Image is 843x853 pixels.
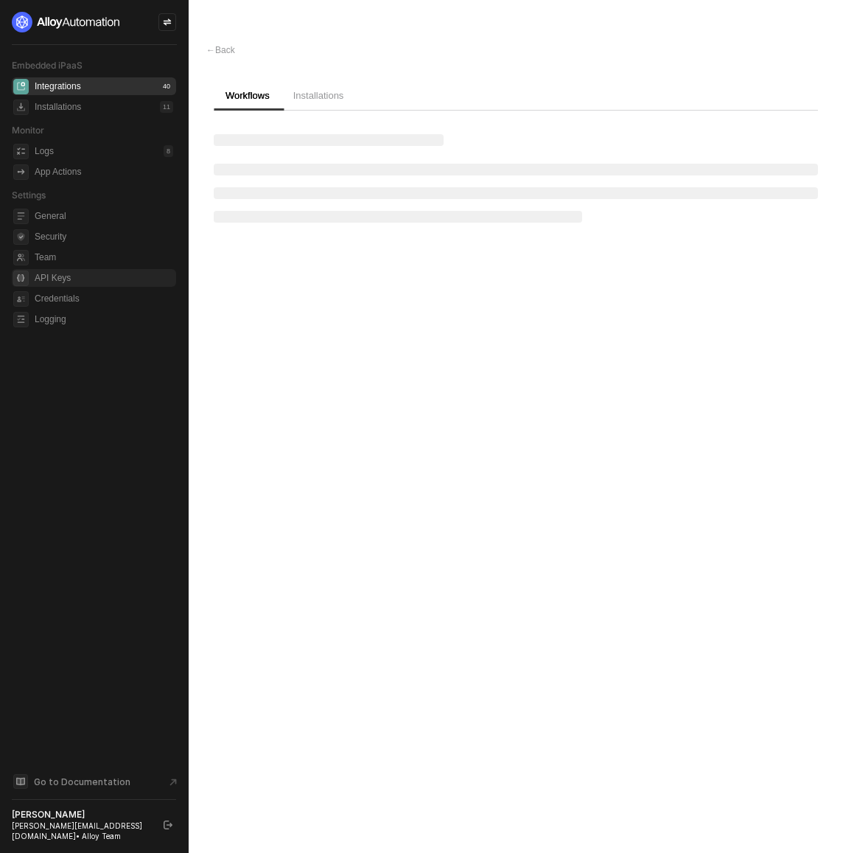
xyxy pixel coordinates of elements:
div: [PERSON_NAME] [12,809,150,821]
span: document-arrow [166,775,181,790]
span: Settings [12,189,46,201]
span: Embedded iPaaS [12,60,83,71]
span: documentation [13,774,28,789]
span: icon-swap [163,18,172,27]
span: security [13,229,29,245]
span: Workflows [225,90,270,101]
div: Logs [35,145,54,158]
span: API Keys [35,269,173,287]
div: 40 [160,80,173,92]
img: logo [12,12,121,32]
div: App Actions [35,166,81,178]
span: installations [13,100,29,115]
span: team [13,250,29,265]
div: Back [206,44,235,57]
span: credentials [13,291,29,307]
div: [PERSON_NAME][EMAIL_ADDRESS][DOMAIN_NAME] • Alloy Team [12,821,150,841]
span: logout [164,821,172,829]
span: logging [13,312,29,327]
span: ← [206,45,215,55]
a: Knowledge Base [12,773,177,790]
span: Security [35,228,173,246]
div: Installations [35,101,81,114]
a: logo [12,12,176,32]
span: Logging [35,310,173,328]
span: integrations [13,79,29,94]
span: api-key [13,271,29,286]
div: 8 [164,145,173,157]
div: Integrations [35,80,81,93]
span: Team [35,248,173,266]
span: general [13,209,29,224]
span: icon-app-actions [13,164,29,180]
span: Go to Documentation [34,776,130,788]
span: icon-logs [13,144,29,159]
span: General [35,207,173,225]
span: Credentials [35,290,173,307]
div: 11 [160,101,173,113]
span: Monitor [12,125,44,136]
span: Installations [293,90,344,101]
